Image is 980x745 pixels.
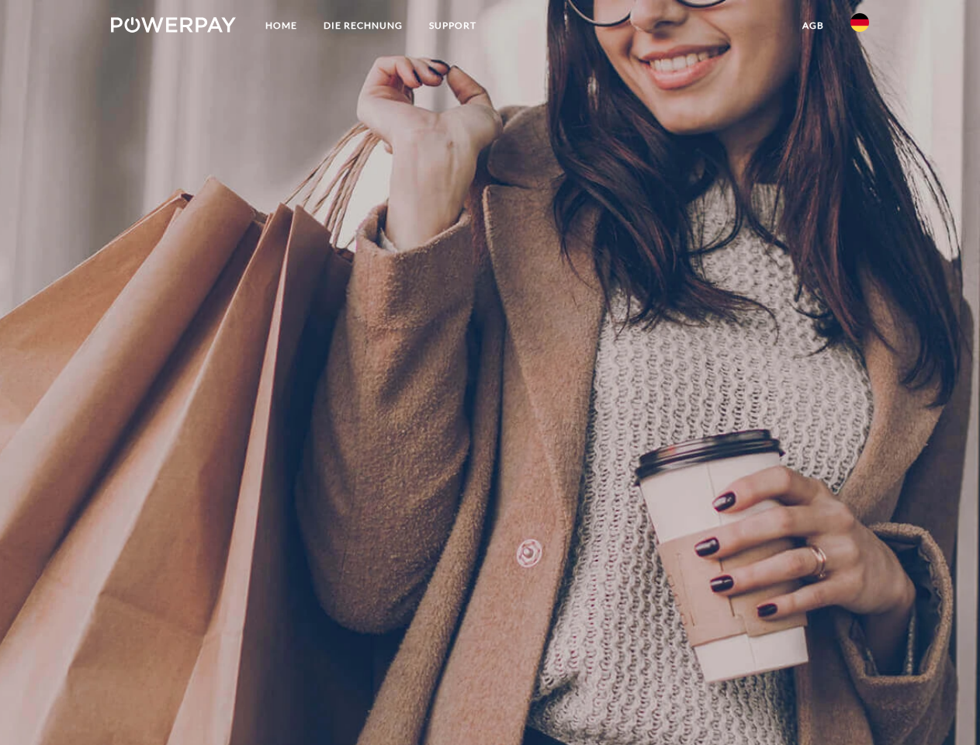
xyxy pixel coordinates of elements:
[416,12,490,40] a: SUPPORT
[789,12,837,40] a: agb
[850,13,869,32] img: de
[252,12,310,40] a: Home
[310,12,416,40] a: DIE RECHNUNG
[111,17,236,33] img: logo-powerpay-white.svg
